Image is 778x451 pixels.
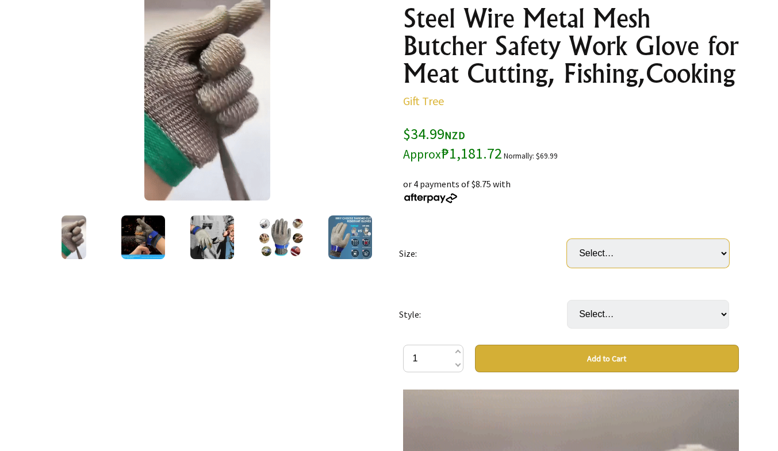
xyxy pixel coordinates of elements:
a: Gift Tree [403,94,444,108]
img: Cut Resistant Glove-Stainless Steel Wire Metal Mesh Butcher Safety Work Glove for Meat Cutting, F... [121,215,165,259]
img: Cut Resistant Glove-Stainless Steel Wire Metal Mesh Butcher Safety Work Glove for Meat Cutting, F... [190,215,234,259]
td: Size: [399,223,567,284]
div: or 4 payments of $8.75 with [403,163,739,205]
td: Style: [399,284,567,345]
button: Add to Cart [475,345,739,372]
span: NZD [444,129,465,142]
span: $34.99 ₱1,181.72 [403,124,502,163]
img: Cut Resistant Glove-Stainless Steel Wire Metal Mesh Butcher Safety Work Glove for Meat Cutting, F... [62,215,86,259]
small: Approx [403,147,441,162]
img: Afterpay [403,193,458,203]
small: Normally: $69.99 [504,151,558,161]
img: Cut Resistant Glove-Stainless Steel Wire Metal Mesh Butcher Safety Work Glove for Meat Cutting, F... [328,215,372,259]
img: Cut Resistant Glove-Stainless Steel Wire Metal Mesh Butcher Safety Work Glove for Meat Cutting, F... [259,215,303,259]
